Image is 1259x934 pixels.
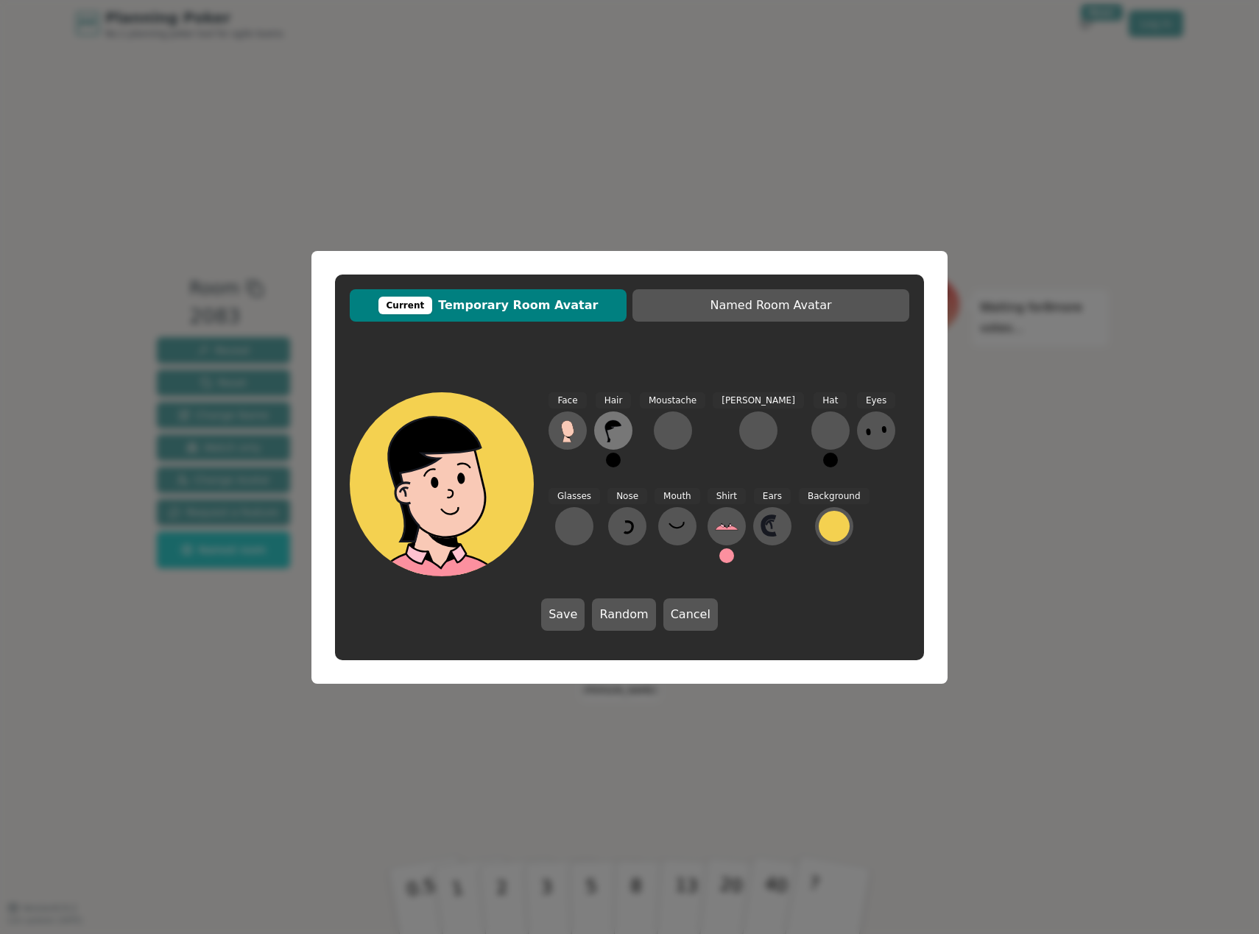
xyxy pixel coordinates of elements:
span: Face [549,392,586,409]
span: Temporary Room Avatar [357,297,619,314]
span: Glasses [549,488,600,505]
button: Cancel [663,598,718,631]
div: Current [378,297,433,314]
button: Named Room Avatar [632,289,909,322]
button: Save [541,598,585,631]
span: Hair [596,392,632,409]
span: Background [799,488,870,505]
span: Shirt [708,488,746,505]
button: Random [592,598,655,631]
span: Moustache [640,392,705,409]
span: Mouth [655,488,700,505]
span: Eyes [857,392,895,409]
span: Ears [754,488,791,505]
span: Hat [814,392,847,409]
span: [PERSON_NAME] [713,392,804,409]
span: Named Room Avatar [640,297,902,314]
span: Nose [607,488,647,505]
button: CurrentTemporary Room Avatar [350,289,627,322]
